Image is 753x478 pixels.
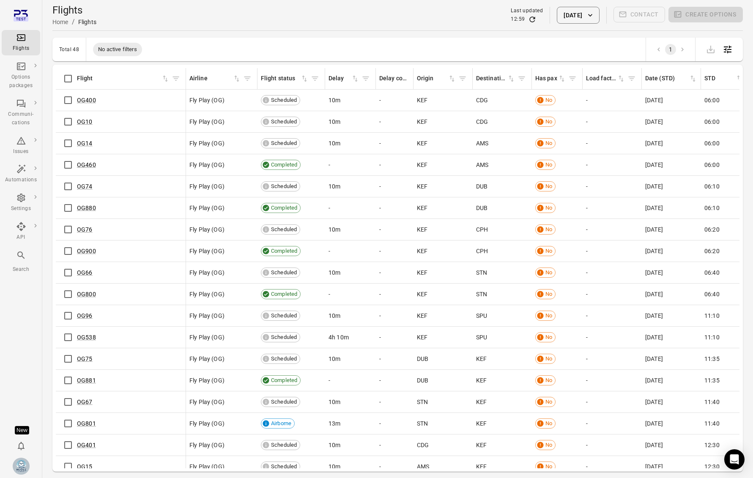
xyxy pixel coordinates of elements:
[329,139,340,147] span: 10m
[329,74,359,83] div: Sort by delay in ascending order
[268,182,300,191] span: Scheduled
[5,73,37,90] div: Options packages
[586,290,638,298] div: -
[329,333,349,341] span: 4h 10m
[476,419,487,428] span: KEF
[5,44,37,53] div: Flights
[557,7,599,24] button: [DATE]
[645,290,663,298] span: [DATE]
[704,225,720,234] span: 06:20
[542,462,555,471] span: No
[72,17,75,27] li: /
[77,205,96,211] a: OG880
[542,204,555,212] span: No
[645,74,689,83] div: Date (STD)
[668,7,743,24] span: Please make a selection to create an option package
[379,117,410,126] div: -
[170,72,182,85] button: Filter by flight
[476,333,487,341] span: SPU
[77,312,93,319] a: OG96
[586,74,625,83] div: Sort by load factor in ascending order
[645,225,663,234] span: [DATE]
[417,462,429,471] span: AMS
[476,355,487,363] span: KEF
[645,161,663,169] span: [DATE]
[2,190,40,216] a: Settings
[417,74,456,83] span: Origin
[77,269,93,276] a: OG66
[613,7,665,24] span: Please make a selection to create communications
[268,117,300,126] span: Scheduled
[566,72,579,85] button: Filter by has pax
[189,204,225,212] span: Fly Play (OG)
[329,290,372,298] div: -
[268,139,300,147] span: Scheduled
[77,355,93,362] a: OG75
[379,96,410,104] div: -
[189,333,225,341] span: Fly Play (OG)
[476,311,487,320] span: SPU
[645,419,663,428] span: [DATE]
[329,441,340,449] span: 10m
[189,225,225,234] span: Fly Play (OG)
[329,419,340,428] span: 13m
[586,376,638,385] div: -
[625,72,638,85] span: Filter by load factor
[704,290,720,298] span: 06:40
[456,72,469,85] button: Filter by origin
[704,441,720,449] span: 12:30
[189,117,225,126] span: Fly Play (OG)
[329,225,340,234] span: 10m
[189,268,225,277] span: Fly Play (OG)
[359,72,372,85] button: Filter by delay
[586,268,638,277] div: -
[417,333,427,341] span: KEF
[261,74,309,83] span: Flight status
[704,161,720,169] span: 06:00
[645,74,697,83] span: Date (STD)
[379,333,410,341] div: -
[515,72,528,85] span: Filter by destination
[2,96,40,130] a: Communi-cations
[586,419,638,428] div: -
[476,376,487,385] span: KEF
[268,398,300,406] span: Scheduled
[189,419,225,428] span: Fly Play (OG)
[511,7,543,15] div: Last updated
[704,74,744,83] span: STD
[476,247,488,255] span: CPH
[268,355,300,363] span: Scheduled
[77,420,96,427] a: OG801
[268,376,300,385] span: Completed
[77,74,170,83] span: Flight
[2,219,40,244] a: API
[417,398,428,406] span: STN
[704,333,720,341] span: 11:10
[189,161,225,169] span: Fly Play (OG)
[704,247,720,255] span: 06:20
[417,74,456,83] div: Sort by origin in ascending order
[379,419,410,428] div: -
[2,59,40,93] a: Options packages
[417,290,427,298] span: KEF
[268,225,300,234] span: Scheduled
[645,333,663,341] span: [DATE]
[417,355,428,363] span: DUB
[5,233,37,242] div: API
[379,204,410,212] div: -
[379,225,410,234] div: -
[379,311,410,320] div: -
[645,311,663,320] span: [DATE]
[13,458,30,475] img: Mjoll-Airways-Logo.webp
[379,462,410,471] div: -
[379,290,410,298] div: -
[2,133,40,158] a: Issues
[476,117,488,126] span: CDG
[189,74,233,83] div: Airline
[77,442,96,448] a: OG401
[52,17,96,27] nav: Breadcrumbs
[77,140,93,147] a: OG14
[653,44,688,55] nav: pagination navigation
[704,139,720,147] span: 06:00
